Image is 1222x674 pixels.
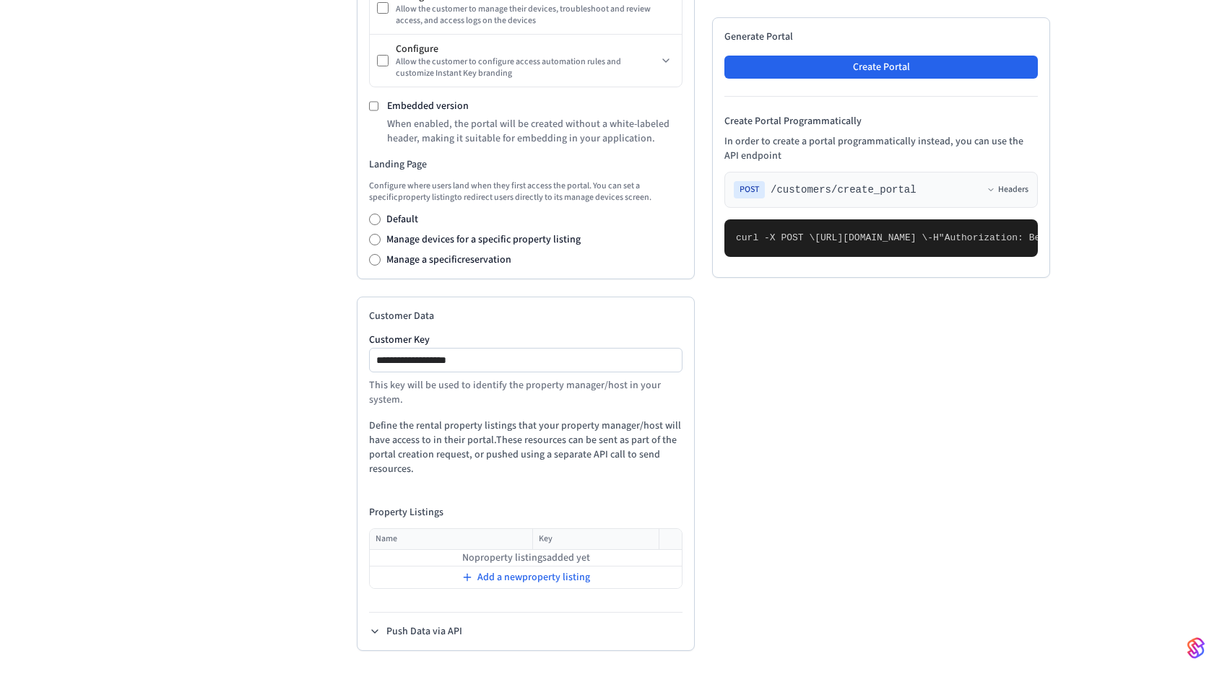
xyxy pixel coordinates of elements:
span: "Authorization: Bearer seam_api_key_123456" [939,232,1181,243]
label: Manage a specific reservation [386,253,511,267]
button: Push Data via API [369,624,462,639]
th: Name [370,529,532,550]
span: Add a new property listing [477,570,590,585]
span: -H [927,232,939,243]
p: When enabled, the portal will be created without a white-labeled header, making it suitable for e... [387,117,682,146]
div: Configure [396,42,657,56]
img: SeamLogoGradient.69752ec5.svg [1187,636,1205,660]
div: Allow the customer to manage their devices, troubleshoot and review access, and access logs on th... [396,4,675,27]
h4: Property Listings [369,505,682,520]
span: POST [734,181,765,198]
button: Create Portal [724,56,1038,79]
div: Allow the customer to configure access automation rules and customize Instant Key branding [396,56,657,79]
label: Customer Key [369,335,682,345]
h4: Create Portal Programmatically [724,114,1038,128]
h3: Landing Page [369,157,682,172]
span: /customers/create_portal [771,183,916,197]
button: Headers [987,184,1028,196]
th: Key [532,529,659,550]
span: [URL][DOMAIN_NAME] \ [815,232,927,243]
p: This key will be used to identify the property manager/host in your system. [369,378,682,407]
label: Default [386,212,418,227]
p: Define the rental property listings that your property manager/host will have access to in their ... [369,419,682,476]
h2: Customer Data [369,309,682,323]
p: Configure where users land when they first access the portal. You can set a specific property lis... [369,180,682,203]
label: Manage devices for a specific property listing [386,232,581,247]
p: In order to create a portal programmatically instead, you can use the API endpoint [724,134,1038,163]
td: No property listings added yet [370,550,682,566]
span: curl -X POST \ [736,232,815,243]
label: Embedded version [387,99,469,113]
h2: Generate Portal [724,30,1038,44]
